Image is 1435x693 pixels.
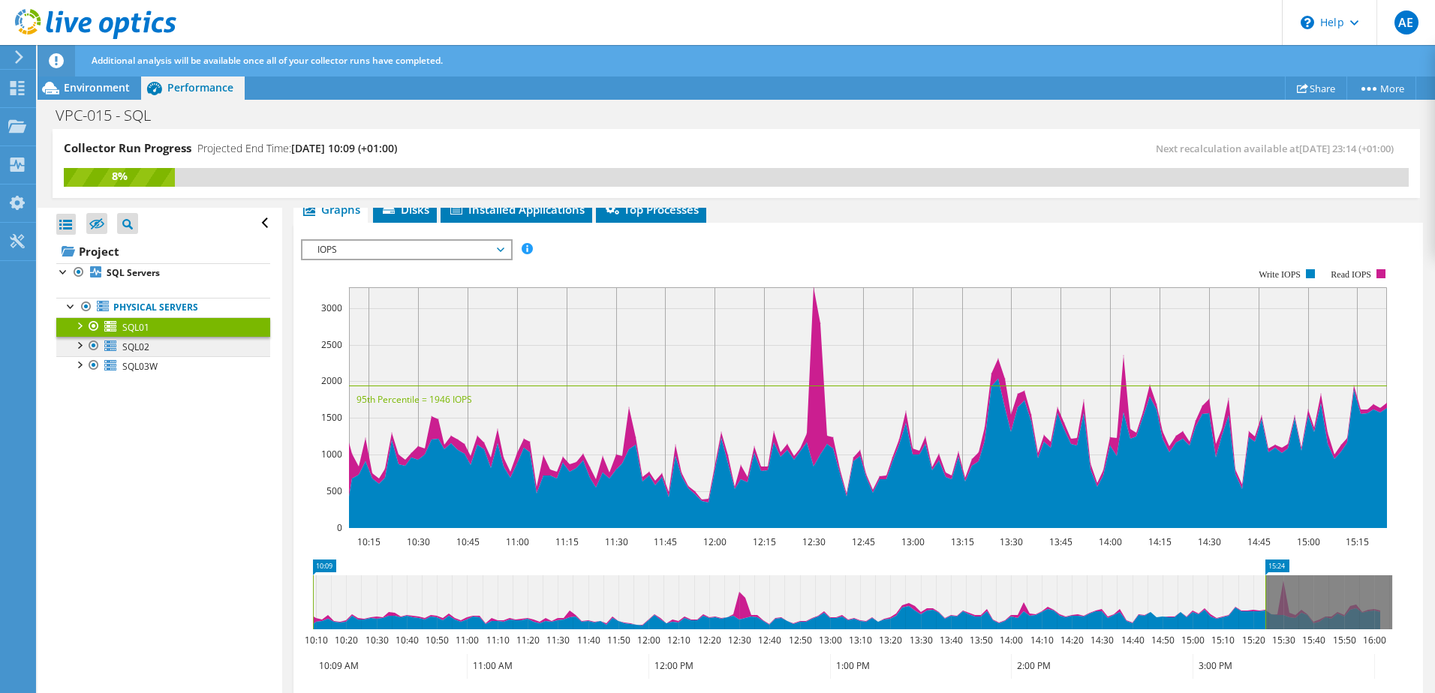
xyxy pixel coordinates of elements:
text: 10:15 [356,535,380,548]
span: Additional analysis will be available once all of your collector runs have completed. [92,54,443,67]
text: 12:50 [788,634,811,646]
text: 14:30 [1197,535,1220,548]
text: 13:45 [1048,535,1072,548]
span: [DATE] 10:09 (+01:00) [291,141,397,155]
text: 14:45 [1247,535,1270,548]
a: Project [56,239,270,263]
text: 15:00 [1296,535,1319,548]
text: Read IOPS [1331,269,1371,280]
text: 12:30 [727,634,751,646]
span: Performance [167,80,233,94]
a: SQL01 [56,317,270,337]
text: 14:15 [1148,535,1171,548]
span: Environment [64,80,130,94]
text: 13:40 [939,634,962,646]
text: 1000 [321,448,342,460]
text: 14:00 [999,634,1022,646]
text: 3000 [321,301,342,314]
span: [DATE] 23:14 (+01:00) [1299,142,1394,155]
span: SQL01 [122,321,149,334]
text: 16:00 [1362,634,1385,646]
text: 15:30 [1271,634,1295,646]
text: 95th Percentile = 1946 IOPS [356,393,472,406]
text: 10:40 [395,634,418,646]
text: 10:45 [456,535,479,548]
text: 15:10 [1211,634,1234,646]
text: 500 [326,484,342,497]
b: SQL Servers [107,266,160,279]
span: Top Processes [603,202,699,217]
text: 12:40 [757,634,781,646]
text: 13:10 [848,634,871,646]
text: 15:50 [1332,634,1355,646]
text: 15:15 [1345,535,1368,548]
span: SQL03W [122,360,158,373]
h4: Projected End Time: [197,140,397,157]
text: 13:00 [901,535,924,548]
text: 10:30 [365,634,388,646]
text: 11:30 [546,634,569,646]
a: SQL02 [56,337,270,356]
a: SQL Servers [56,263,270,283]
text: 12:00 [702,535,726,548]
text: 10:10 [304,634,327,646]
a: More [1346,76,1416,100]
text: 11:15 [555,535,578,548]
text: 0 [337,521,342,534]
svg: \n [1301,16,1314,29]
text: 13:15 [950,535,973,548]
span: SQL02 [122,340,149,353]
span: Disks [381,202,429,217]
text: 11:00 [505,535,528,548]
text: 11:50 [606,634,630,646]
span: Next recalculation available at [1156,142,1401,155]
text: 12:30 [802,535,825,548]
text: 15:40 [1301,634,1325,646]
text: 12:20 [697,634,721,646]
text: 11:30 [604,535,627,548]
text: 12:10 [666,634,690,646]
text: 14:50 [1151,634,1174,646]
text: 13:00 [818,634,841,646]
text: 13:30 [999,535,1022,548]
h1: VPC-015 - SQL [49,107,174,124]
text: 2500 [321,338,342,351]
text: 10:20 [334,634,357,646]
text: 13:20 [878,634,901,646]
text: 11:40 [576,634,600,646]
a: SQL03W [56,356,270,376]
text: 15:00 [1181,634,1204,646]
text: 12:15 [752,535,775,548]
text: 14:20 [1060,634,1083,646]
a: Share [1285,76,1347,100]
text: 12:00 [636,634,660,646]
span: IOPS [310,241,503,259]
text: 14:00 [1098,535,1121,548]
text: 14:10 [1030,634,1053,646]
text: 11:10 [486,634,509,646]
a: Physical Servers [56,298,270,317]
text: 10:30 [406,535,429,548]
text: 13:50 [969,634,992,646]
text: 13:30 [909,634,932,646]
text: 2000 [321,374,342,387]
text: 10:50 [425,634,448,646]
div: 8% [64,168,175,184]
text: 14:30 [1090,634,1113,646]
span: Graphs [301,202,360,217]
text: 1500 [321,411,342,424]
text: Write IOPS [1259,269,1301,280]
span: AE [1394,10,1418,34]
text: 14:40 [1121,634,1144,646]
text: 15:20 [1241,634,1265,646]
text: 11:20 [516,634,539,646]
text: 12:45 [851,535,874,548]
text: 11:00 [455,634,478,646]
span: Installed Applications [448,202,585,217]
text: 11:45 [653,535,676,548]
